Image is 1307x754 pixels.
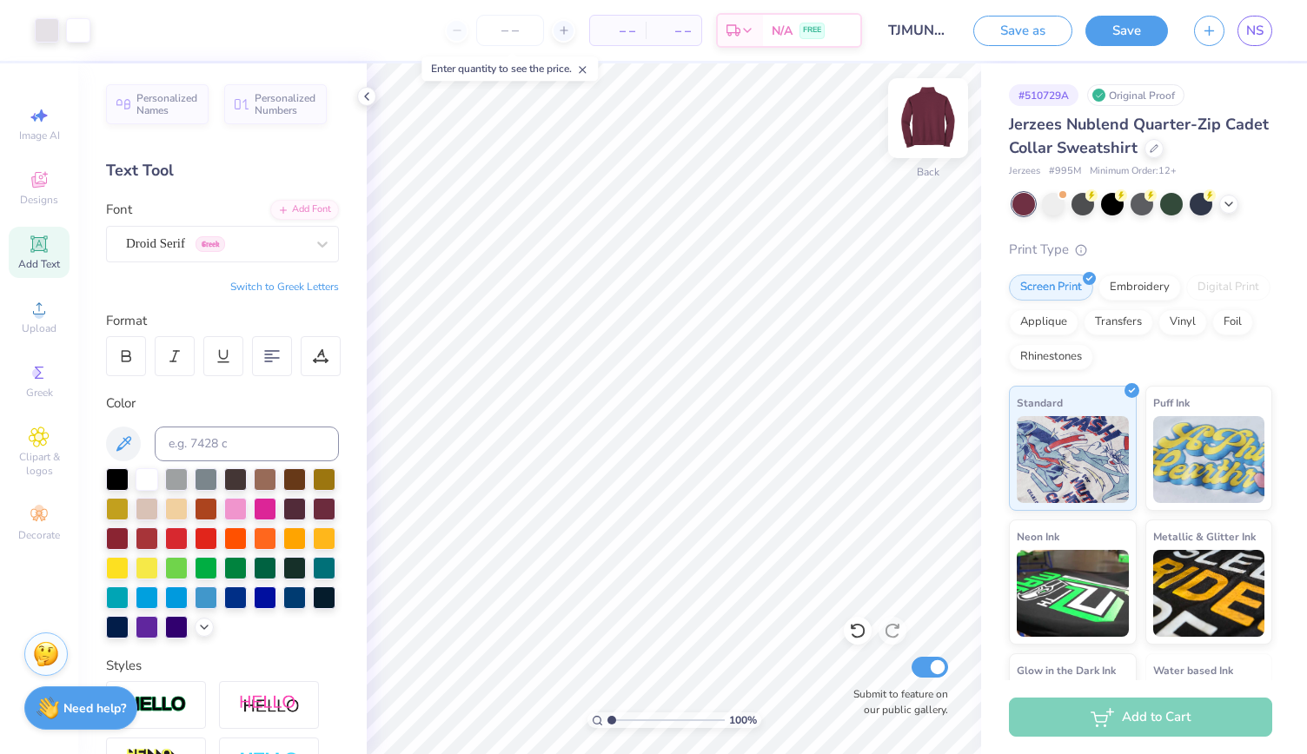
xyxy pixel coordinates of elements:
[239,694,300,716] img: Shadow
[1212,309,1253,335] div: Foil
[1090,164,1177,179] span: Minimum Order: 12 +
[230,280,339,294] button: Switch to Greek Letters
[1009,114,1269,158] span: Jerzees Nublend Quarter-Zip Cadet Collar Sweatshirt
[917,164,939,180] div: Back
[1009,344,1093,370] div: Rhinestones
[1246,21,1264,41] span: NS
[136,92,198,116] span: Personalized Names
[1098,274,1181,301] div: Embroidery
[1087,84,1184,106] div: Original Proof
[106,159,339,182] div: Text Tool
[106,200,132,220] label: Font
[893,83,963,153] img: Back
[1153,550,1265,637] img: Metallic & Glitter Ink
[106,656,339,676] div: Styles
[1186,274,1271,301] div: Digital Print
[1009,309,1078,335] div: Applique
[255,92,316,116] span: Personalized Numbers
[18,528,60,542] span: Decorate
[1017,416,1129,503] img: Standard
[1158,309,1207,335] div: Vinyl
[1009,164,1040,179] span: Jerzees
[656,22,691,40] span: – –
[1017,394,1063,412] span: Standard
[155,427,339,461] input: e.g. 7428 c
[600,22,635,40] span: – –
[1017,661,1116,679] span: Glow in the Dark Ink
[844,686,948,718] label: Submit to feature on our public gallery.
[875,13,960,48] input: Untitled Design
[1153,416,1265,503] img: Puff Ink
[63,700,126,717] strong: Need help?
[18,257,60,271] span: Add Text
[22,321,56,335] span: Upload
[729,712,757,728] span: 100 %
[1017,550,1129,637] img: Neon Ink
[106,311,341,331] div: Format
[1084,309,1153,335] div: Transfers
[772,22,793,40] span: N/A
[1009,84,1078,106] div: # 510729A
[973,16,1072,46] button: Save as
[1049,164,1081,179] span: # 995M
[9,450,70,478] span: Clipart & logos
[1085,16,1168,46] button: Save
[1153,527,1256,546] span: Metallic & Glitter Ink
[126,695,187,715] img: Stroke
[19,129,60,142] span: Image AI
[803,24,821,36] span: FREE
[1017,527,1059,546] span: Neon Ink
[26,386,53,400] span: Greek
[1009,240,1272,260] div: Print Type
[1009,274,1093,301] div: Screen Print
[106,394,339,413] div: Color
[1237,16,1272,46] a: NS
[270,200,339,220] div: Add Font
[421,56,598,81] div: Enter quantity to see the price.
[1153,394,1190,412] span: Puff Ink
[1153,661,1233,679] span: Water based Ink
[476,15,544,46] input: – –
[20,193,58,207] span: Designs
